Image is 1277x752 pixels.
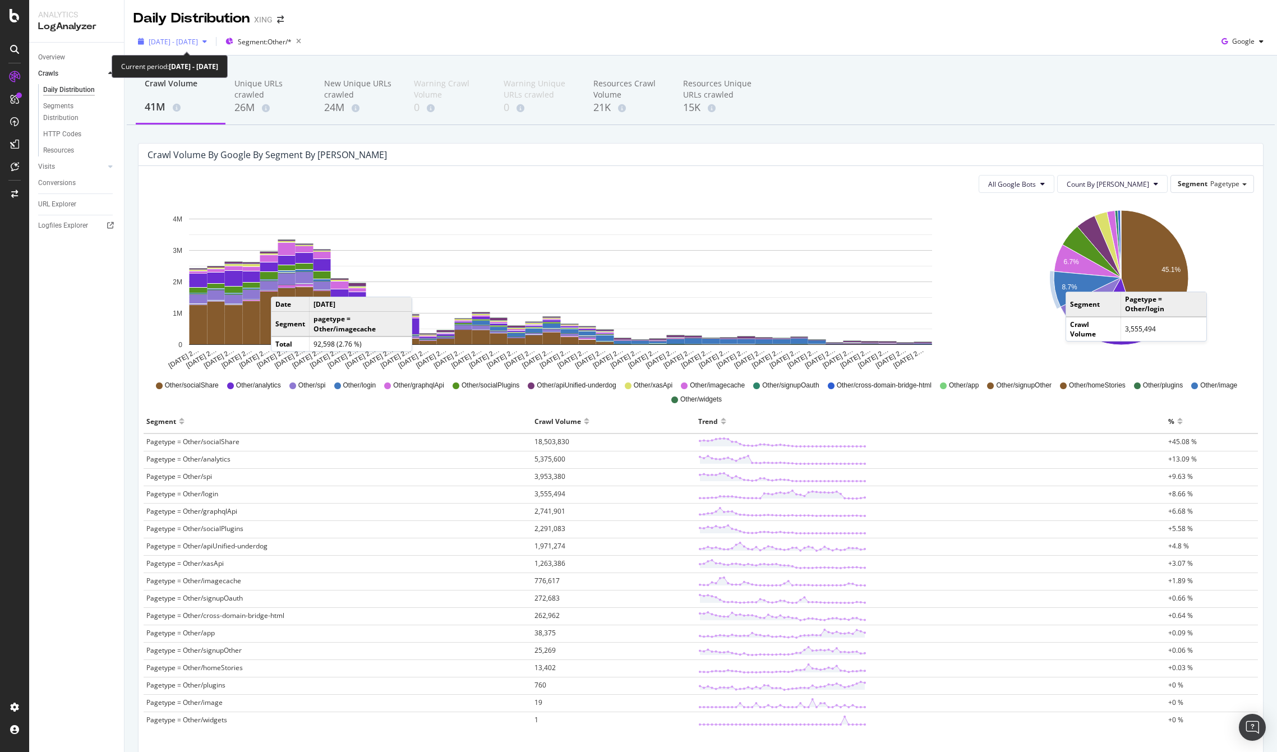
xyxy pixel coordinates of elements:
[762,381,819,390] span: Other/signupOauth
[698,412,718,430] div: Trend
[1069,381,1126,390] span: Other/homeStories
[277,16,284,24] div: arrow-right-arrow-left
[145,78,216,99] div: Crawl Volume
[298,381,326,390] span: Other/spi
[146,663,243,672] span: Pagetype = Other/homeStories
[146,489,218,499] span: Pagetype = Other/login
[1057,175,1168,193] button: Count By [PERSON_NAME]
[169,62,218,71] b: [DATE] - [DATE]
[534,472,565,481] span: 3,953,380
[1161,266,1181,274] text: 45.1%
[1121,317,1206,341] td: 3,555,494
[147,202,973,370] svg: A chart.
[1066,292,1121,316] td: Segment
[221,33,306,50] button: Segment:Other/*
[147,149,387,160] div: Crawl Volume by google by Segment by [PERSON_NAME]
[504,78,575,100] div: Warning Unique URLs crawled
[146,472,212,481] span: Pagetype = Other/spi
[537,381,616,390] span: Other/apiUnified-underdog
[1168,412,1174,430] div: %
[146,541,268,551] span: Pagetype = Other/apiUnified-underdog
[1067,179,1149,189] span: Count By Day
[38,161,105,173] a: Visits
[534,715,538,725] span: 1
[343,381,376,390] span: Other/login
[1168,524,1193,533] span: +5.58 %
[173,278,182,286] text: 2M
[38,20,115,33] div: LogAnalyzer
[1168,698,1183,707] span: +0 %
[534,663,556,672] span: 13,402
[1168,437,1197,446] span: +45.08 %
[146,454,230,464] span: Pagetype = Other/analytics
[173,215,182,223] text: 4M
[534,454,565,464] span: 5,375,600
[1168,593,1193,603] span: +0.66 %
[414,78,486,100] div: Warning Crawl Volume
[146,506,237,516] span: Pagetype = Other/graphqlApi
[534,437,569,446] span: 18,503,830
[1168,489,1193,499] span: +8.66 %
[1232,36,1255,46] span: Google
[43,145,116,156] a: Resources
[38,220,88,232] div: Logfiles Explorer
[1168,506,1193,516] span: +6.68 %
[146,559,224,568] span: Pagetype = Other/xasApi
[1168,541,1189,551] span: +4.8 %
[146,576,241,585] span: Pagetype = Other/imagecache
[271,336,310,351] td: Total
[534,680,546,690] span: 760
[310,312,412,336] td: pagetype = Other/imagecache
[534,489,565,499] span: 3,555,494
[133,9,250,28] div: Daily Distribution
[38,177,76,189] div: Conversions
[38,161,55,173] div: Visits
[1168,472,1193,481] span: +9.63 %
[121,60,218,73] div: Current period:
[38,199,76,210] div: URL Explorer
[1210,179,1239,188] span: Pagetype
[254,14,273,25] div: XING
[146,698,223,707] span: Pagetype = Other/image
[238,37,292,47] span: Segment: Other/*
[1143,381,1183,390] span: Other/plugins
[534,698,542,707] span: 19
[310,297,412,312] td: [DATE]
[979,175,1054,193] button: All Google Bots
[38,220,116,232] a: Logfiles Explorer
[534,645,556,655] span: 25,269
[1239,714,1266,741] div: Open Intercom Messenger
[988,179,1036,189] span: All Google Bots
[504,100,575,115] div: 0
[1168,454,1197,464] span: +13.09 %
[146,715,227,725] span: Pagetype = Other/widgets
[38,177,116,189] a: Conversions
[146,611,284,620] span: Pagetype = Other/cross-domain-bridge-html
[1168,680,1183,690] span: +0 %
[393,381,444,390] span: Other/graphqlApi
[1168,559,1193,568] span: +3.07 %
[837,381,932,390] span: Other/cross-domain-bridge-html
[534,524,565,533] span: 2,291,083
[236,381,281,390] span: Other/analytics
[165,381,219,390] span: Other/socialShare
[149,37,198,47] span: [DATE] - [DATE]
[1200,381,1237,390] span: Other/image
[680,395,722,404] span: Other/widgets
[1168,715,1183,725] span: +0 %
[38,68,58,80] div: Crawls
[534,611,560,620] span: 262,962
[146,524,243,533] span: Pagetype = Other/socialPlugins
[1168,611,1193,620] span: +0.64 %
[534,593,560,603] span: 272,683
[324,100,396,115] div: 24M
[38,68,105,80] a: Crawls
[990,202,1252,370] div: A chart.
[1064,259,1080,266] text: 6.7%
[534,628,556,638] span: 38,375
[949,381,979,390] span: Other/app
[173,247,182,255] text: 3M
[43,84,95,96] div: Daily Distribution
[178,341,182,349] text: 0
[1168,576,1193,585] span: +1.89 %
